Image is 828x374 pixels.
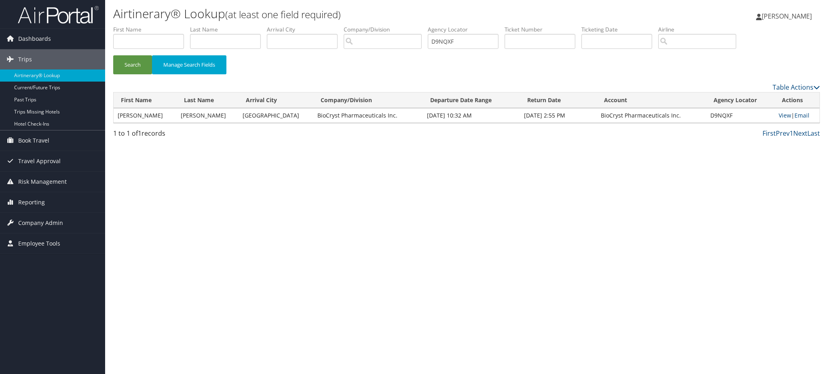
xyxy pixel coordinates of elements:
[793,129,807,138] a: Next
[190,25,267,34] label: Last Name
[763,129,776,138] a: First
[18,233,60,254] span: Employee Tools
[423,92,520,108] th: Departure Date Range: activate to sort column ascending
[18,172,67,192] span: Risk Management
[428,25,505,34] label: Agency Locator
[756,4,820,28] a: [PERSON_NAME]
[779,111,791,119] a: View
[267,25,344,34] label: Arrival City
[18,5,99,24] img: airportal-logo.png
[225,8,341,21] small: (at least one field required)
[775,92,820,108] th: Actions
[152,55,226,74] button: Manage Search Fields
[313,108,423,123] td: BioCryst Pharmaceuticals Inc.
[423,108,520,123] td: [DATE] 10:32 AM
[18,151,61,171] span: Travel Approval
[114,108,177,123] td: [PERSON_NAME]
[775,108,820,123] td: |
[18,213,63,233] span: Company Admin
[807,129,820,138] a: Last
[762,12,812,21] span: [PERSON_NAME]
[113,5,584,22] h1: Airtinerary® Lookup
[113,128,281,142] div: 1 to 1 of records
[776,129,790,138] a: Prev
[505,25,581,34] label: Ticket Number
[113,25,190,34] label: First Name
[113,55,152,74] button: Search
[138,129,142,138] span: 1
[790,129,793,138] a: 1
[18,49,32,69] span: Trips
[597,92,706,108] th: Account: activate to sort column ascending
[520,92,597,108] th: Return Date: activate to sort column ascending
[794,111,809,119] a: Email
[658,25,742,34] label: Airline
[18,130,49,151] span: Book Travel
[177,108,239,123] td: [PERSON_NAME]
[520,108,597,123] td: [DATE] 2:55 PM
[313,92,423,108] th: Company/Division
[177,92,239,108] th: Last Name: activate to sort column ascending
[18,29,51,49] span: Dashboards
[239,92,313,108] th: Arrival City: activate to sort column ascending
[18,192,45,212] span: Reporting
[114,92,177,108] th: First Name: activate to sort column ascending
[344,25,428,34] label: Company/Division
[597,108,706,123] td: BioCryst Pharmaceuticals Inc.
[773,83,820,92] a: Table Actions
[581,25,658,34] label: Ticketing Date
[706,92,775,108] th: Agency Locator: activate to sort column ascending
[239,108,313,123] td: [GEOGRAPHIC_DATA]
[706,108,775,123] td: D9NQXF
